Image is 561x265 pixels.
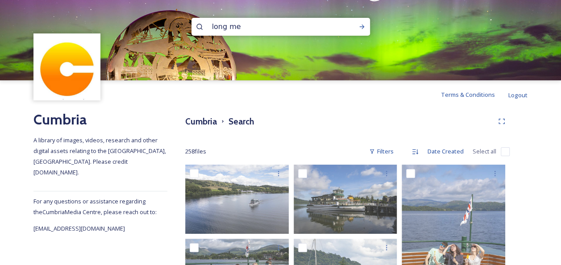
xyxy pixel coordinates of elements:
[508,91,528,99] span: Logout
[185,147,206,156] span: 258 file s
[423,143,468,160] div: Date Created
[185,115,217,128] h3: Cumbria
[185,165,289,234] img: CUMBRIATOURISM_240708_PaulMitchell_WindermereCruises_-4.jpg
[208,17,330,37] input: Search
[33,136,167,176] span: A library of images, videos, research and other digital assets relating to the [GEOGRAPHIC_DATA],...
[33,224,125,232] span: [EMAIL_ADDRESS][DOMAIN_NAME]
[365,143,398,160] div: Filters
[473,147,496,156] span: Select all
[441,89,508,100] a: Terms & Conditions
[33,197,157,216] span: For any questions or assistance regarding the Cumbria Media Centre, please reach out to:
[441,91,495,99] span: Terms & Conditions
[294,165,397,234] img: CUMBRIATOURISM_240717_PaulMitchell_WindermereCruises_-7.jpg
[35,35,100,99] img: images.jpg
[33,109,167,130] h2: Cumbria
[229,115,254,128] h3: Search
